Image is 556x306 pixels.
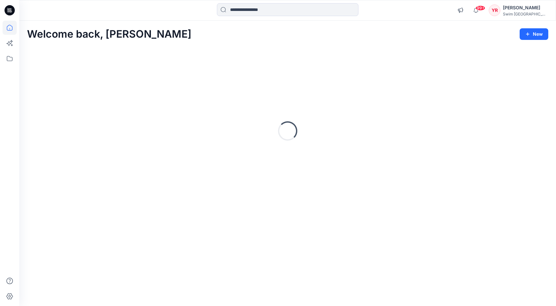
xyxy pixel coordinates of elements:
[520,28,548,40] button: New
[489,5,500,16] div: YR
[476,5,485,11] span: 99+
[27,28,191,40] h2: Welcome back, [PERSON_NAME]
[503,4,548,12] div: [PERSON_NAME]
[503,12,548,16] div: Swim [GEOGRAPHIC_DATA]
